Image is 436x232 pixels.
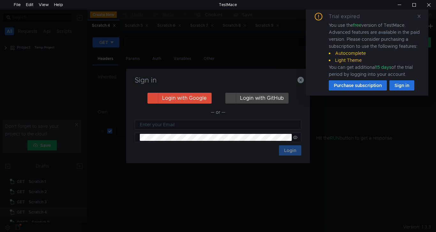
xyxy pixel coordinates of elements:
div: — or — [135,108,301,116]
h3: Sign in [134,76,302,84]
button: Login with GitHub [225,93,289,104]
li: Autocomplete [329,50,421,57]
button: Sign in [389,80,414,91]
input: Enter your Email [140,121,297,128]
button: Purchase subscription [329,80,387,91]
div: You can get additional of the trial period by logging into your account. [329,64,421,78]
li: Light Theme [329,57,421,64]
div: Trial expired [329,13,367,20]
div: You use the version of TestMace. Advanced features are available in the paid version. Please cons... [329,22,421,78]
button: Login with Google [147,93,212,104]
span: free [353,22,361,28]
span: 15 days [376,64,391,70]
